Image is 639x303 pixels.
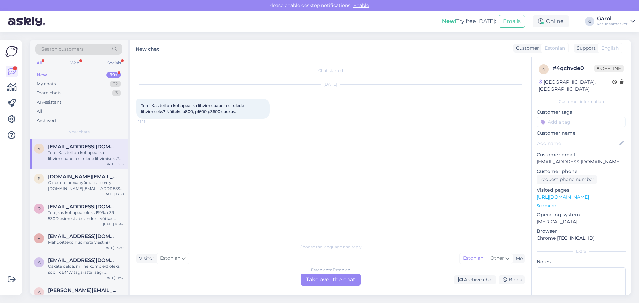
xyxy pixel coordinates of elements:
[38,146,40,151] span: v
[597,21,628,27] div: varuosamarket
[104,275,124,280] div: [DATE] 11:37
[537,117,626,127] input: Add a tag
[539,79,612,93] div: [GEOGRAPHIC_DATA], [GEOGRAPHIC_DATA]
[37,206,41,211] span: d
[537,168,626,175] p: Customer phone
[48,210,124,222] div: Tere,kas kohapeal oleks 1999a e39 530D esimest abs andurit või kas oleks võimalik tellida tänaseks?
[48,287,117,293] span: ayuzefovsky@yahoo.com
[490,255,504,261] span: Other
[537,99,626,105] div: Customer information
[597,16,635,27] a: Garolvaruosamarket
[38,290,41,295] span: a
[537,218,626,225] p: [MEDICAL_DATA]
[537,158,626,165] p: [EMAIL_ADDRESS][DOMAIN_NAME]
[460,253,487,263] div: Estonian
[37,108,42,115] div: All
[601,45,619,52] span: English
[513,255,523,262] div: Me
[48,257,117,263] span: arriba2103@gmail.com
[351,2,371,8] span: Enable
[136,255,154,262] div: Visitor
[48,144,117,150] span: vlad486@hotmail.com
[110,81,121,87] div: 22
[537,140,618,147] input: Add name
[160,255,180,262] span: Estonian
[103,222,124,227] div: [DATE] 10:42
[112,90,121,96] div: 3
[542,67,545,72] span: 4
[38,260,41,265] span: a
[37,81,56,87] div: My chats
[104,192,124,197] div: [DATE] 13:58
[37,90,61,96] div: Team chats
[48,204,117,210] span: danielmarkultcak61@gmail.com
[537,194,589,200] a: [URL][DOMAIN_NAME]
[37,99,61,106] div: AI Assistant
[545,45,565,52] span: Estonian
[38,176,40,181] span: s
[38,236,40,241] span: v
[136,244,525,250] div: Choose the language and reply
[35,59,43,67] div: All
[138,119,163,124] span: 13:15
[48,239,124,245] div: Mahdoitteko huomata viestini?
[48,150,124,162] div: Tere! Kas teil on kohapeal ka lihvimispaber esitulede lihvimiseks? Näiteks p800, p1600 p3600 suurus.
[537,258,626,265] p: Notes
[537,228,626,235] p: Browser
[442,17,496,25] div: Try free [DATE]:
[597,16,628,21] div: Garol
[454,275,496,284] div: Archive chat
[48,263,124,275] div: Oskate öelda, millne komplekt oleks sobilik BMW tagaratta laagri vahetuseks? Laagri siseläbimõõt ...
[513,45,539,52] div: Customer
[574,45,596,52] div: Support
[104,162,124,167] div: [DATE] 13:15
[537,109,626,116] p: Customer tags
[106,72,121,78] div: 99+
[136,68,525,74] div: Chat started
[499,15,525,28] button: Emails
[537,130,626,137] p: Customer name
[136,44,159,53] label: New chat
[537,187,626,194] p: Visited pages
[301,274,361,286] div: Take over the chat
[311,267,350,273] div: Estonian to Estonian
[537,211,626,218] p: Operating system
[136,81,525,87] div: [DATE]
[48,180,124,192] div: Ответьте пожалуйста на почту [DOMAIN_NAME][EMAIL_ADDRESS][DOMAIN_NAME]
[537,235,626,242] p: Chrome [TECHNICAL_ID]
[5,45,18,58] img: Askly Logo
[69,59,81,67] div: Web
[68,129,90,135] span: New chats
[585,17,594,26] div: G
[537,151,626,158] p: Customer email
[41,46,84,53] span: Search customers
[48,174,117,180] span: savkor.auto@gmail.com
[594,65,624,72] span: Offline
[106,59,122,67] div: Socials
[37,72,47,78] div: New
[553,64,594,72] div: # 4qchvde0
[533,15,569,27] div: Online
[141,103,245,114] span: Tere! Kas teil on kohapeal ka lihvimispaber esitulede lihvimiseks? Näiteks p800, p1600 p3600 suurus.
[537,203,626,209] p: See more ...
[103,245,124,250] div: [DATE] 13:30
[37,117,56,124] div: Archived
[499,275,525,284] div: Block
[48,233,117,239] span: vjalkanen@gmail.com
[442,18,456,24] b: New!
[537,248,626,254] div: Extra
[537,175,597,184] div: Request phone number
